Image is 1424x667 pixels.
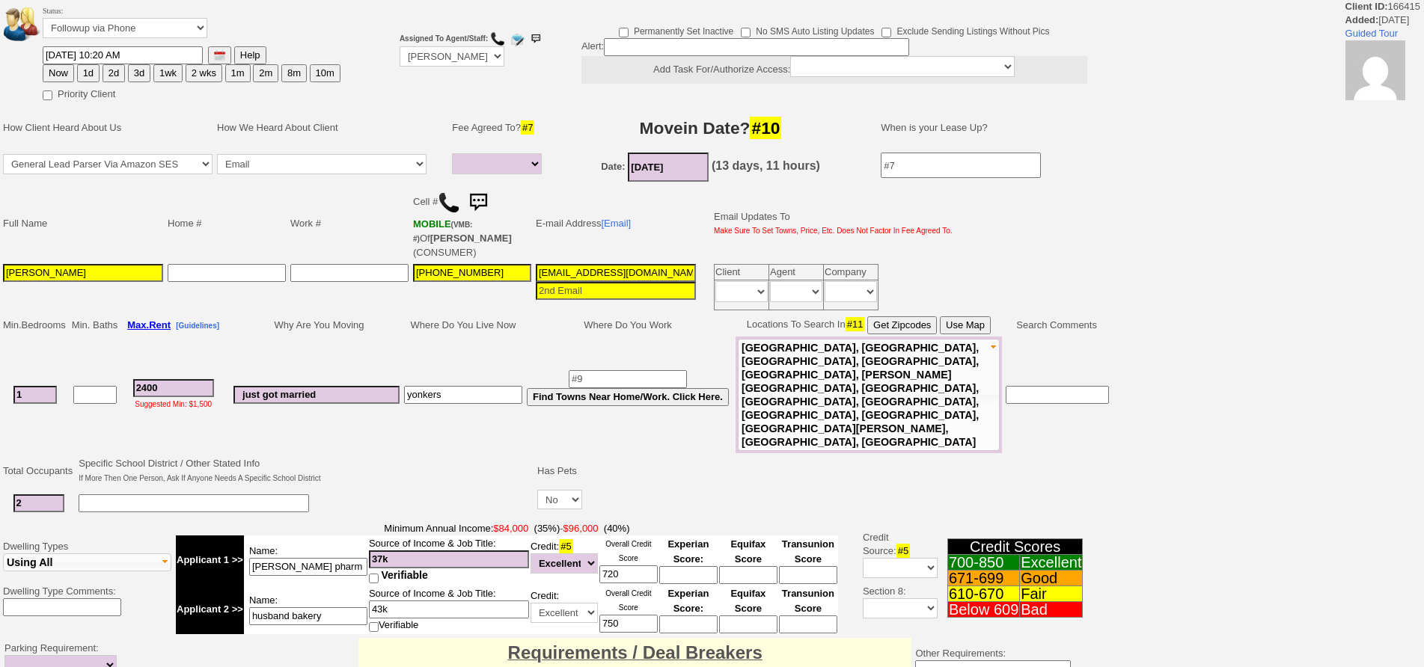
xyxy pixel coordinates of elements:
td: Min. Baths [70,314,120,336]
td: Credit Scores [947,539,1083,555]
input: Priority Client [43,90,52,100]
b: Date: [601,161,626,172]
span: #5 [559,539,572,553]
input: #8 [404,386,522,404]
font: (40%) [604,523,630,534]
font: Suggested Min: $1,500 [135,400,212,408]
span: [GEOGRAPHIC_DATA], [GEOGRAPHIC_DATA], [GEOGRAPHIC_DATA], [GEOGRAPHIC_DATA], [GEOGRAPHIC_DATA], [P... [742,342,979,448]
input: Ask Customer: Do You Know Your Experian Credit Score [659,566,718,584]
input: Permanently Set Inactive [619,28,629,37]
td: 671-699 [947,571,1019,586]
td: Source of Income & Job Title: [368,535,530,585]
img: compose_email.png [510,31,525,46]
input: Ask Customer: Do You Know Your Equifax Credit Score [719,566,777,584]
b: (13 days, 11 hours) [712,159,820,172]
label: No SMS Auto Listing Updates [741,21,874,38]
div: Alert: [581,38,1087,84]
font: Status: [43,7,207,34]
h3: Movein Date? [557,114,864,141]
td: Why Are You Moving [231,314,402,336]
font: Minimum Annual Income: [384,523,560,534]
span: - [176,522,838,535]
td: 700-850 [947,555,1019,571]
td: Credit: [530,585,599,634]
td: Work # [288,185,411,262]
label: Permanently Set Inactive [619,21,733,38]
button: 1m [225,64,251,82]
td: Name: [244,535,368,585]
button: 3d [128,64,150,82]
button: 2d [103,64,125,82]
font: Experian Score: [667,588,709,614]
b: Max. [127,319,171,331]
td: Fee Agreed To? [450,105,548,150]
center: Add Task For/Authorize Access: [581,56,1087,84]
span: Verifiable [382,569,428,581]
button: 8m [281,64,307,82]
span: #5 [896,544,910,558]
img: sms.png [528,31,543,46]
nobr: Locations To Search In [747,319,991,330]
td: Good [1020,571,1083,586]
td: Where Do You Live Now [402,314,525,336]
td: Email Updates To [703,185,955,262]
td: Applicant 1 >> [176,535,244,585]
button: Now [43,64,74,82]
b: [PERSON_NAME] [430,233,512,244]
img: people.png [4,7,49,41]
td: Excellent [1020,555,1083,571]
input: Ask Customer: Do You Know Your Overall Credit Score [599,565,658,583]
b: T-Mobile USA, Inc. [413,218,472,244]
span: Using All [7,556,52,568]
td: Home # [165,185,288,262]
input: Ask Customer: Do You Know Your Equifax Credit Score [719,615,777,633]
b: Client ID: [1345,1,1388,12]
input: No SMS Auto Listing Updates [741,28,751,37]
button: Get Zipcodes [867,316,937,334]
font: Overall Credit Score [605,540,651,562]
img: call.png [438,191,460,214]
label: Exclude Sending Listings Without Pics [881,21,1049,38]
font: Equifax Score [730,588,766,614]
font: Make Sure To Set Towns, Price, Etc. Does Not Factor In Fee Agreed To. [714,227,953,235]
input: Exclude Sending Listings Without Pics [881,28,891,37]
b: [Guidelines] [176,322,219,330]
font: $96,000 [563,523,599,534]
td: Min. [1,314,70,336]
input: #1 [13,386,57,404]
button: Using All [3,553,171,571]
td: Below 609 [947,602,1019,618]
td: Search Comments [1002,314,1112,336]
td: Client [715,265,769,280]
span: Rent [149,319,171,331]
span: #11 [846,317,865,331]
input: #9 [569,370,687,388]
input: #6 [233,386,400,404]
img: sms.png [463,188,493,218]
input: Ask Customer: Do You Know Your Transunion Credit Score [779,615,837,633]
td: Company [824,265,878,280]
span: Bedrooms [22,319,66,331]
font: Overall Credit Score [605,589,651,612]
td: 610-670 [947,586,1019,602]
td: Credit: [530,535,599,585]
input: #3 [133,379,214,397]
td: Applicant 2 >> [176,585,244,634]
a: [Email] [601,218,631,229]
font: Transunion Score [782,588,834,614]
td: How We Heard About Client [215,105,444,150]
button: Help [234,46,266,64]
input: #7 [881,153,1041,178]
td: Has Pets [535,455,584,488]
font: Equifax Score [730,538,766,565]
td: Agent [769,265,824,280]
font: Transunion Score [782,538,834,565]
input: 2nd Email [536,282,696,300]
td: Total Occupants [1,455,76,488]
input: Ask Customer: Do You Know Your Overall Credit Score [599,615,658,633]
td: Dwelling Types Dwelling Type Comments: [1,520,174,636]
font: Experian Score: [667,538,709,565]
button: 2m [253,64,278,82]
td: Specific School District / Other Stated Info [76,455,323,488]
td: Full Name [1,185,165,262]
